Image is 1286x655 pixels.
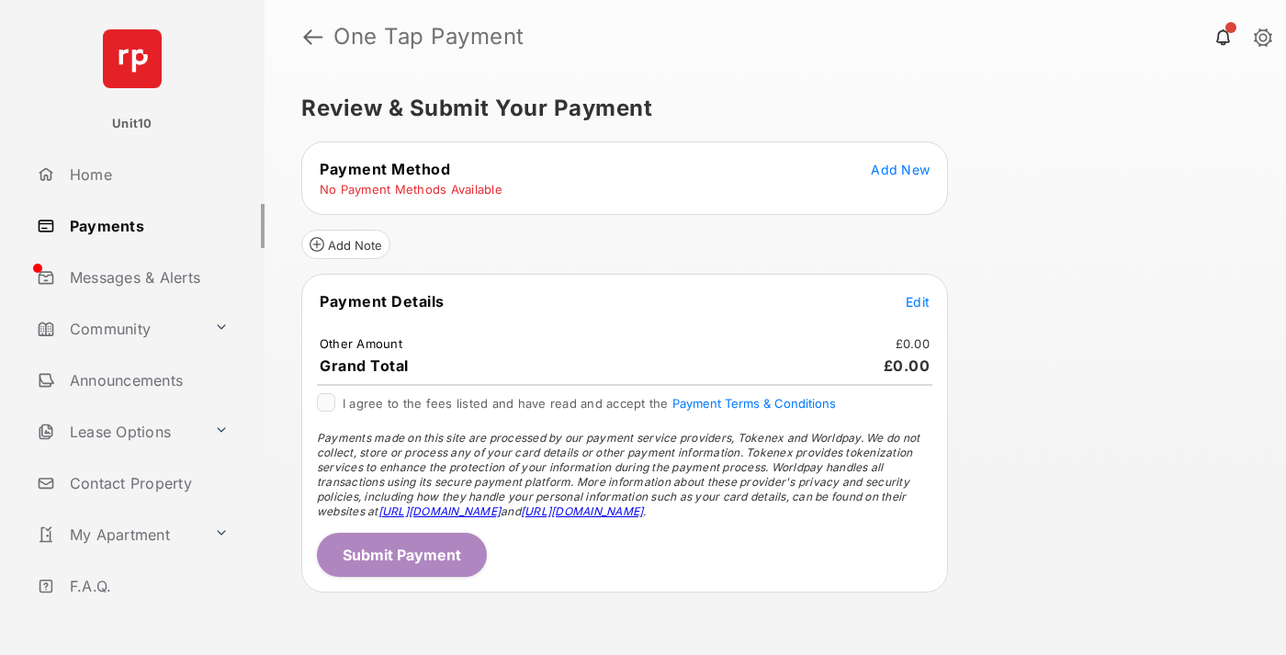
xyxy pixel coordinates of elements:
[320,160,450,178] span: Payment Method
[29,358,265,402] a: Announcements
[301,97,1235,119] h5: Review & Submit Your Payment
[320,292,445,311] span: Payment Details
[871,162,930,177] span: Add New
[378,504,501,518] a: [URL][DOMAIN_NAME]
[521,504,643,518] a: [URL][DOMAIN_NAME]
[884,356,931,375] span: £0.00
[895,335,931,352] td: £0.00
[906,292,930,311] button: Edit
[333,26,525,48] strong: One Tap Payment
[29,307,207,351] a: Community
[29,152,265,197] a: Home
[317,431,919,518] span: Payments made on this site are processed by our payment service providers, Tokenex and Worldpay. ...
[29,564,265,608] a: F.A.Q.
[319,335,403,352] td: Other Amount
[29,513,207,557] a: My Apartment
[343,396,836,411] span: I agree to the fees listed and have read and accept the
[871,160,930,178] button: Add New
[672,396,836,411] button: I agree to the fees listed and have read and accept the
[112,115,152,133] p: Unit10
[320,356,409,375] span: Grand Total
[301,230,390,259] button: Add Note
[317,533,487,577] button: Submit Payment
[29,255,265,299] a: Messages & Alerts
[103,29,162,88] img: svg+xml;base64,PHN2ZyB4bWxucz0iaHR0cDovL3d3dy53My5vcmcvMjAwMC9zdmciIHdpZHRoPSI2NCIgaGVpZ2h0PSI2NC...
[29,410,207,454] a: Lease Options
[29,461,265,505] a: Contact Property
[319,181,503,198] td: No Payment Methods Available
[29,204,265,248] a: Payments
[906,294,930,310] span: Edit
